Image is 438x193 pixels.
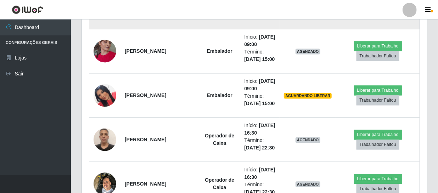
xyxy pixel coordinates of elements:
time: [DATE] 15:00 [244,101,275,107]
time: [DATE] 16:30 [244,167,275,180]
li: Início: [244,78,275,93]
li: Término: [244,93,275,108]
button: Liberar para Trabalho [354,86,402,96]
button: Trabalhador Faltou [356,140,399,150]
img: 1756285916446.jpeg [94,31,116,72]
time: [DATE] 22:30 [244,145,275,151]
span: AGENDADO [296,49,320,55]
li: Início: [244,34,275,49]
button: Liberar para Trabalho [354,130,402,140]
span: AGUARDANDO LIBERAR [284,93,332,99]
strong: Operador de Caixa [205,177,234,191]
button: Trabalhador Faltou [356,96,399,106]
strong: [PERSON_NAME] [125,49,166,54]
time: [DATE] 15:00 [244,57,275,62]
li: Término: [244,49,275,63]
strong: [PERSON_NAME] [125,93,166,98]
button: Liberar para Trabalho [354,41,402,51]
time: [DATE] 16:30 [244,123,275,136]
button: Liberar para Trabalho [354,174,402,184]
span: AGENDADO [296,137,320,143]
img: CoreUI Logo [12,5,43,14]
button: Trabalhador Faltou [356,51,399,61]
li: Término: [244,137,275,152]
time: [DATE] 09:00 [244,34,275,47]
span: AGENDADO [296,182,320,187]
time: [DATE] 09:00 [244,79,275,92]
strong: Embalador [207,93,232,98]
strong: [PERSON_NAME] [125,137,166,143]
strong: [PERSON_NAME] [125,181,166,187]
img: 1745348003536.jpeg [94,125,116,155]
li: Início: [244,122,275,137]
strong: Embalador [207,49,232,54]
li: Início: [244,166,275,181]
strong: Operador de Caixa [205,133,234,146]
img: 1753646216321.jpeg [94,75,116,116]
